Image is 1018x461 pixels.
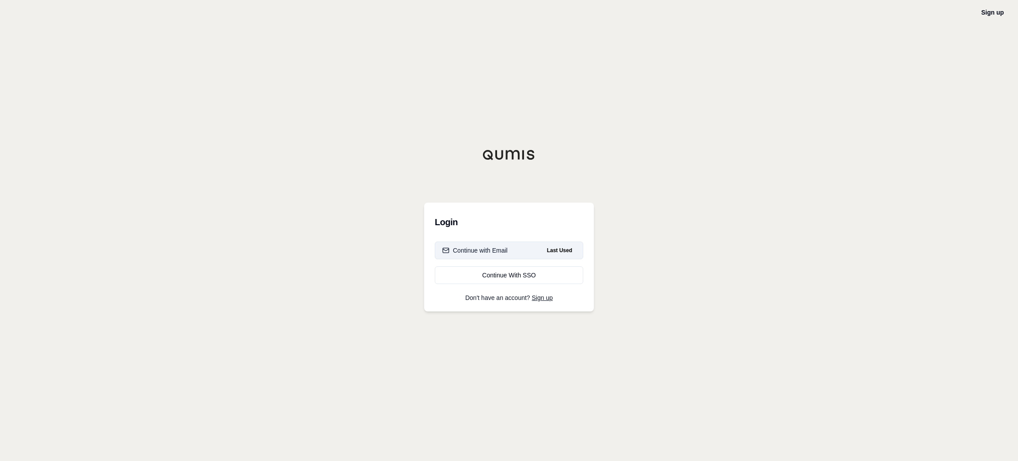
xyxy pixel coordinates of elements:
[435,266,583,284] a: Continue With SSO
[435,295,583,301] p: Don't have an account?
[435,242,583,259] button: Continue with EmailLast Used
[442,246,508,255] div: Continue with Email
[482,150,536,160] img: Qumis
[442,271,576,280] div: Continue With SSO
[981,9,1004,16] a: Sign up
[532,294,553,301] a: Sign up
[543,245,576,256] span: Last Used
[435,213,583,231] h3: Login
